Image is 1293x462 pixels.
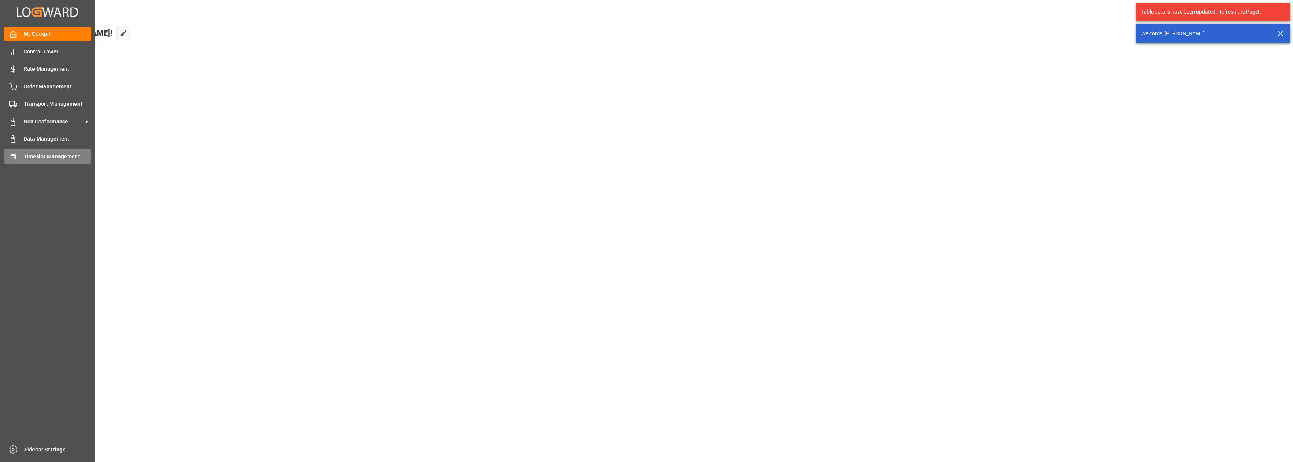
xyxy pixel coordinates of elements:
span: Rate Management [24,65,91,73]
div: Welcome, [PERSON_NAME] [1141,30,1270,38]
span: Timeslot Management [24,153,91,161]
div: Table details have been updated. Refresh the Page!. [1141,8,1279,16]
span: Sidebar Settings [24,446,92,454]
a: My Cockpit [4,27,91,41]
span: Order Management [24,83,91,91]
span: Hello [PERSON_NAME]! [32,26,112,40]
a: Control Tower [4,44,91,59]
span: Non Conformance [24,118,83,126]
span: Control Tower [24,48,91,56]
span: My Cockpit [24,30,91,38]
a: Order Management [4,79,91,94]
a: Rate Management [4,62,91,76]
span: Data Management [24,135,91,143]
a: Timeslot Management [4,149,91,164]
a: Data Management [4,132,91,146]
a: Transport Management [4,97,91,111]
span: Transport Management [24,100,91,108]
